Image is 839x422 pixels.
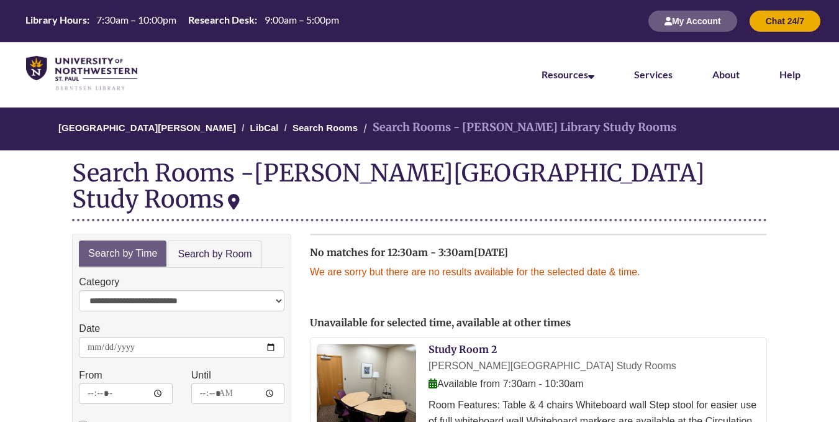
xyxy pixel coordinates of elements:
a: Help [779,68,800,80]
a: Chat 24/7 [750,16,820,26]
a: Search Rooms [293,122,358,133]
button: My Account [648,11,737,32]
div: Search Rooms - [72,160,766,221]
a: Study Room 2 [429,343,497,355]
h2: No matches for 12:30am - 3:30am[DATE] [310,247,767,259]
label: Category [79,274,119,290]
p: We are sorry but there are no results available for the selected date & time. [310,264,767,280]
label: Until [191,367,211,383]
a: Hours Today [20,13,343,29]
a: Search by Time [79,241,166,267]
li: Search Rooms - [PERSON_NAME] Library Study Rooms [360,119,676,137]
a: Search by Room [168,241,261,268]
nav: Breadcrumb [72,108,766,150]
a: LibCal [250,122,279,133]
button: Chat 24/7 [750,11,820,32]
table: Hours Today [20,13,343,28]
a: Resources [542,68,594,80]
a: About [712,68,740,80]
label: Date [79,321,100,337]
span: 9:00am – 5:00pm [265,14,339,25]
div: [PERSON_NAME][GEOGRAPHIC_DATA] Study Rooms [72,158,705,214]
th: Research Desk: [183,13,259,27]
label: From [79,367,102,383]
a: [GEOGRAPHIC_DATA][PERSON_NAME] [58,122,236,133]
img: UNWSP Library Logo [26,56,137,91]
h2: Unavailable for selected time, available at other times [310,318,767,329]
span: Available from 7:30am - 10:30am [429,378,583,389]
th: Library Hours: [20,13,91,27]
a: My Account [648,16,737,26]
a: Services [634,68,673,80]
span: 7:30am – 10:00pm [96,14,176,25]
div: [PERSON_NAME][GEOGRAPHIC_DATA] Study Rooms [429,358,760,374]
